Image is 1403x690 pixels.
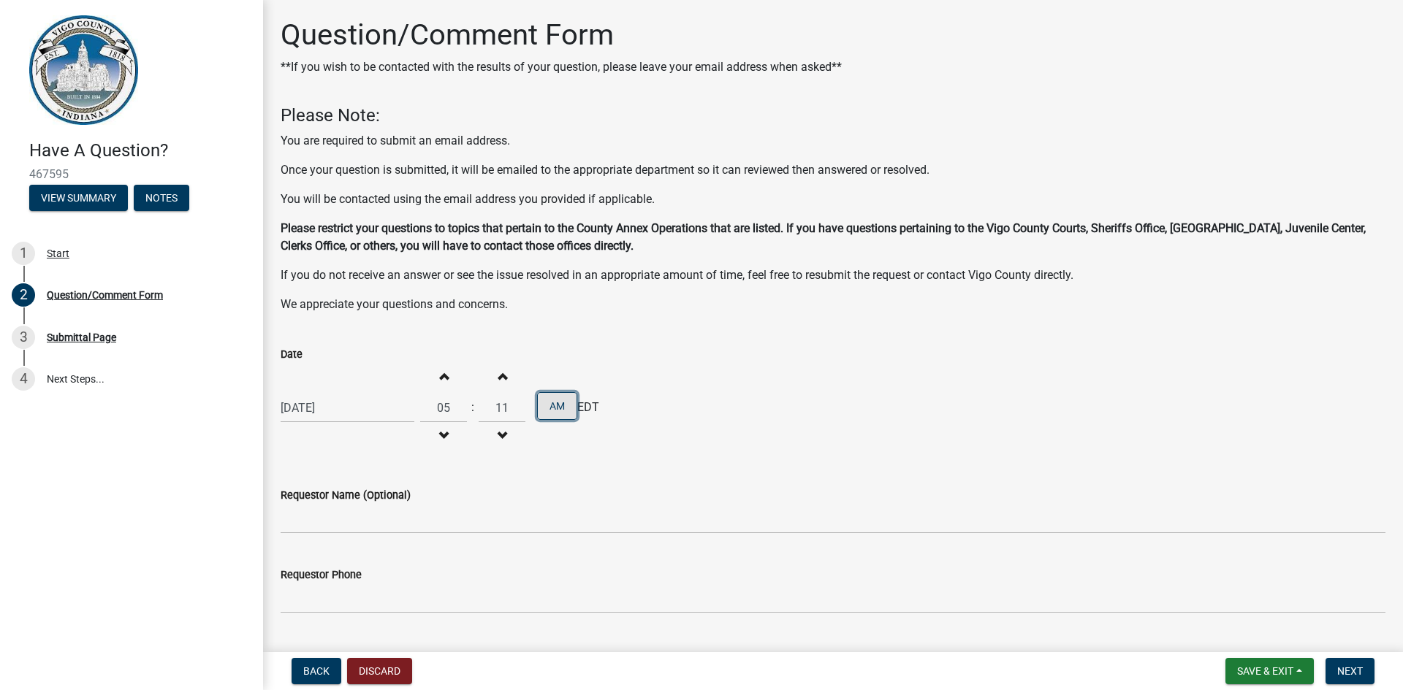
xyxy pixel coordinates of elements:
[467,399,479,416] div: :
[29,15,138,125] img: Vigo County, Indiana
[12,326,35,349] div: 3
[29,140,251,161] h4: Have A Question?
[281,132,1385,150] p: You are required to submit an email address.
[29,185,128,211] button: View Summary
[537,392,577,420] button: AM
[281,491,411,501] label: Requestor Name (Optional)
[12,367,35,391] div: 4
[281,221,1366,253] strong: Please restrict your questions to topics that pertain to the County Annex Operations that are lis...
[281,58,842,76] p: **If you wish to be contacted with the results of your question, please leave your email address ...
[281,393,414,423] input: mm/dd/yyyy
[347,658,412,684] button: Discard
[281,350,303,360] label: Date
[281,105,1385,126] h4: Please Note:
[577,399,599,416] span: EDT
[134,193,189,204] wm-modal-confirm: Notes
[12,283,35,307] div: 2
[281,161,1385,179] p: Once your question is submitted, it will be emailed to the appropriate department so it can revie...
[134,185,189,211] button: Notes
[281,18,842,53] h1: Question/Comment Form
[1337,665,1363,677] span: Next
[281,267,1385,284] p: If you do not receive an answer or see the issue resolved in an appropriate amount of time, feel ...
[1225,658,1314,684] button: Save & Exit
[29,193,128,204] wm-modal-confirm: Summary
[303,665,330,677] span: Back
[281,570,362,580] label: Requestor Phone
[420,393,467,423] input: Hours
[12,242,35,265] div: 1
[47,290,163,300] div: Question/Comment Form
[292,658,341,684] button: Back
[47,248,69,258] div: Start
[1237,665,1293,677] span: Save & Exit
[479,393,525,423] input: Minutes
[29,167,234,181] span: 467595
[281,191,1385,208] p: You will be contacted using the email address you provided if applicable.
[281,296,1385,313] p: We appreciate your questions and concerns.
[47,332,116,342] div: Submittal Page
[1326,658,1375,684] button: Next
